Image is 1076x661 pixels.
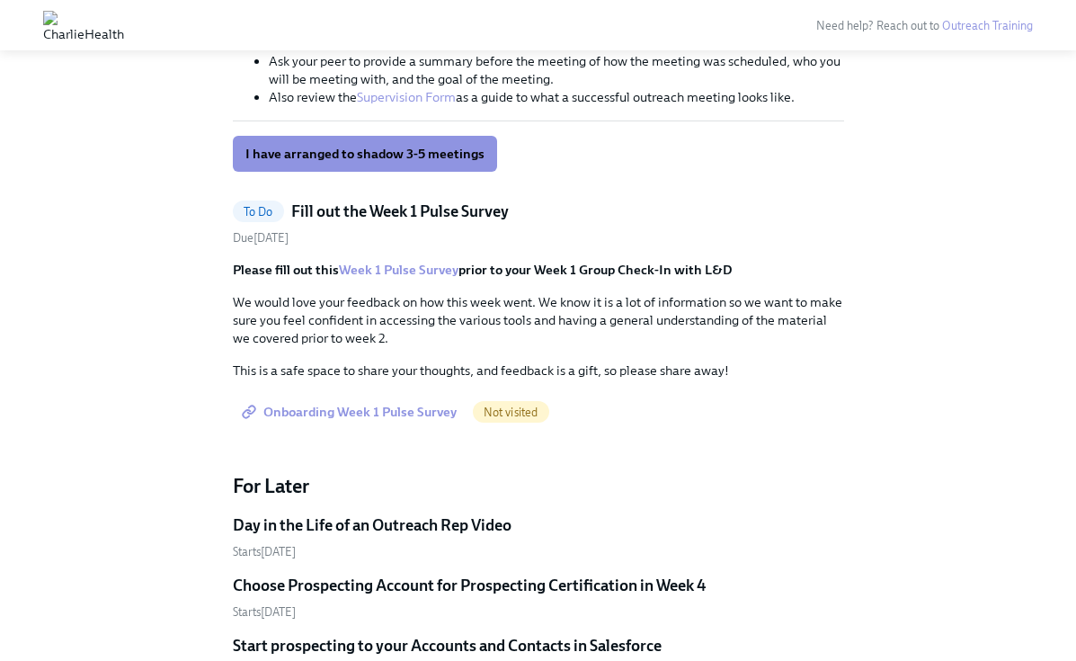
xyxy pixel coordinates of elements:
[291,201,509,222] h5: Fill out the Week 1 Pulse Survey
[233,605,296,619] span: Monday, August 25th 2025, 10:00 am
[233,201,844,246] a: To DoFill out the Week 1 Pulse SurveyDue[DATE]
[233,262,733,278] strong: Please fill out this prior to your Week 1 Group Check-In with L&D
[233,635,662,657] h5: Start prospecting to your Accounts and Contacts in Salesforce
[245,145,485,163] span: I have arranged to shadow 3-5 meetings
[233,293,844,347] p: We would love your feedback on how this week went. We know it is a lot of information so we want ...
[357,89,456,105] a: Supervision Form
[233,545,296,558] span: Saturday, August 23rd 2025, 10:00 am
[43,11,124,40] img: CharlieHealth
[233,136,497,172] button: I have arranged to shadow 3-5 meetings
[233,575,707,596] h5: Choose Prospecting Account for Prospecting Certification in Week 4
[233,575,844,621] a: Choose Prospecting Account for Prospecting Certification in Week 4Starts[DATE]
[816,19,1033,32] span: Need help? Reach out to
[339,262,458,278] a: Week 1 Pulse Survey
[233,205,284,219] span: To Do
[942,19,1033,32] a: Outreach Training
[233,362,844,380] p: This is a safe space to share your thoughts, and feedback is a gift, so please share away!
[233,231,289,245] span: Friday, August 22nd 2025, 2:00 pm
[233,514,844,560] a: Day in the Life of an Outreach Rep VideoStarts[DATE]
[233,514,511,536] h5: Day in the Life of an Outreach Rep Video
[473,406,549,419] span: Not visited
[233,473,844,500] h4: For Later
[233,394,469,430] a: Onboarding Week 1 Pulse Survey
[245,403,457,421] span: Onboarding Week 1 Pulse Survey
[269,52,844,88] li: Ask your peer to provide a summary before the meeting of how the meeting was scheduled, who you w...
[269,88,844,106] li: Also review the as a guide to what a successful outreach meeting looks like.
